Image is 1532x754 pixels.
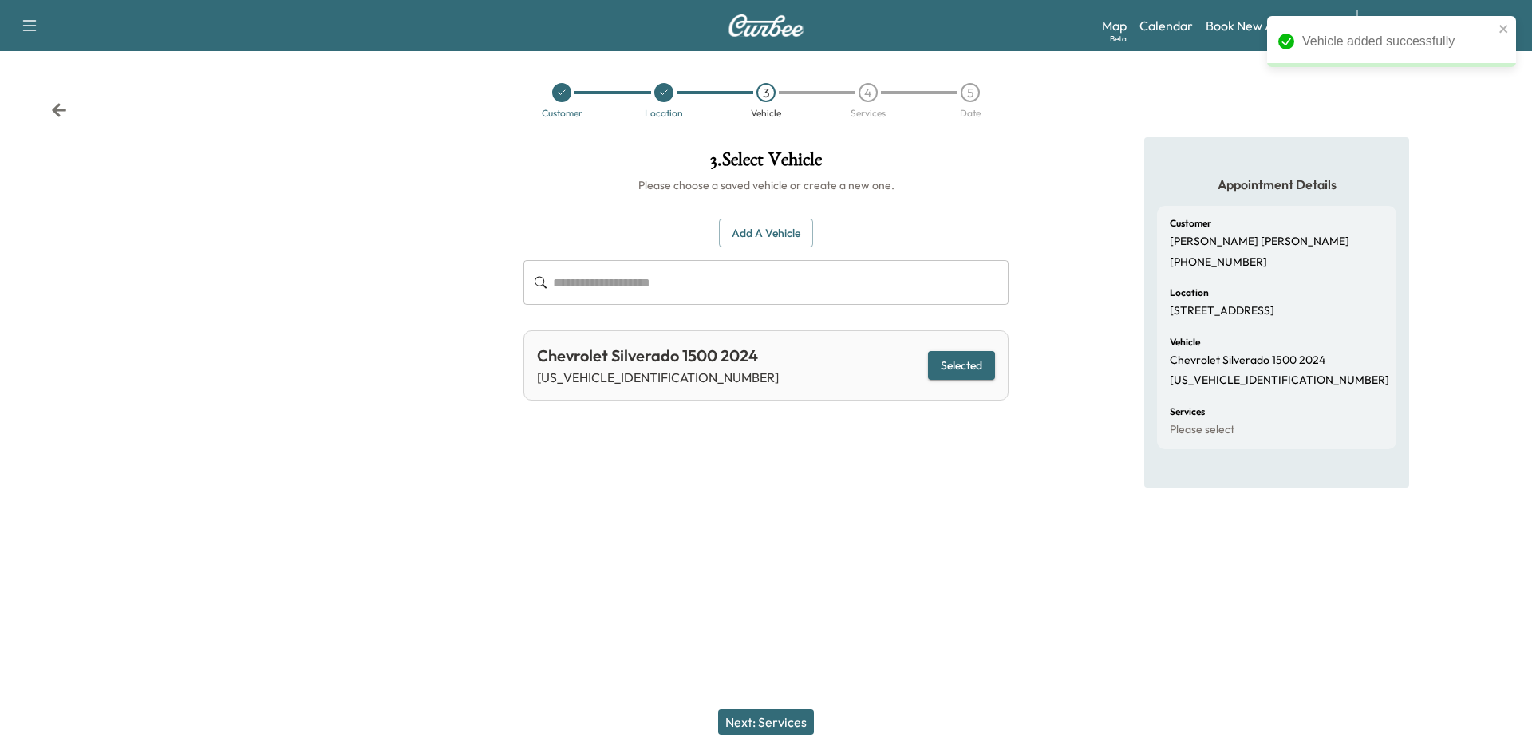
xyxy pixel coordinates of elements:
div: Customer [542,109,582,118]
div: 4 [859,83,878,102]
div: Beta [1110,33,1127,45]
p: [PHONE_NUMBER] [1170,255,1267,270]
div: Back [51,102,67,118]
p: [PERSON_NAME] [PERSON_NAME] [1170,235,1349,249]
div: 3 [756,83,776,102]
button: Next: Services [718,709,814,735]
div: Services [851,109,886,118]
div: Location [645,109,683,118]
div: Vehicle added successfully [1302,32,1494,51]
a: Book New Appointment [1206,16,1340,35]
h6: Please choose a saved vehicle or create a new one. [523,177,1009,193]
button: Selected [928,351,995,381]
p: Chevrolet Silverado 1500 2024 [1170,353,1325,368]
p: [STREET_ADDRESS] [1170,304,1274,318]
h6: Customer [1170,219,1211,228]
h6: Location [1170,288,1209,298]
img: Curbee Logo [728,14,804,37]
p: Please select [1170,423,1234,437]
h5: Appointment Details [1157,176,1396,193]
p: [US_VEHICLE_IDENTIFICATION_NUMBER] [1170,373,1389,388]
div: Vehicle [751,109,781,118]
div: 5 [961,83,980,102]
a: Calendar [1139,16,1193,35]
p: [US_VEHICLE_IDENTIFICATION_NUMBER] [537,368,779,387]
h1: 3 . Select Vehicle [523,150,1009,177]
div: Chevrolet Silverado 1500 2024 [537,344,779,368]
button: Add a Vehicle [719,219,813,248]
h6: Services [1170,407,1205,416]
a: MapBeta [1102,16,1127,35]
button: close [1498,22,1510,35]
div: Date [960,109,981,118]
h6: Vehicle [1170,338,1200,347]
